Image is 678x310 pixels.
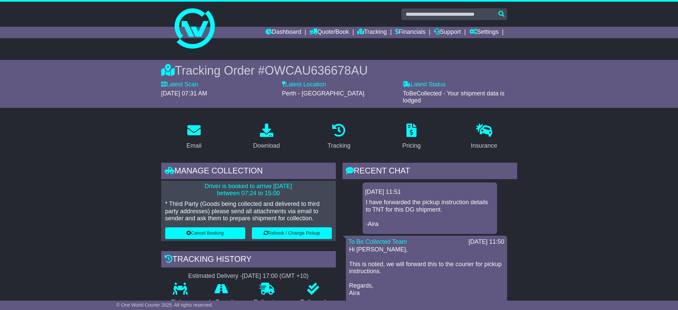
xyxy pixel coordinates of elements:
[266,27,301,38] a: Dashboard
[398,121,425,153] a: Pricing
[402,141,421,150] div: Pricing
[282,81,326,88] label: Latest Location
[434,27,461,38] a: Support
[403,90,504,104] span: ToBeCollected - Your shipment data is lodged
[161,299,199,306] p: Pickup
[469,27,499,38] a: Settings
[253,141,280,150] div: Download
[467,121,502,153] a: Insurance
[165,227,245,239] button: Cancel Booking
[161,81,198,88] label: Latest Scan
[471,141,497,150] div: Insurance
[161,163,336,181] div: Manage collection
[165,183,332,197] p: Driver is booked to arrive [DATE] between 07:24 to 15:00
[282,90,364,97] span: Perth - [GEOGRAPHIC_DATA]
[161,273,336,280] div: Estimated Delivery -
[161,251,336,269] div: Tracking history
[349,246,504,297] p: Hi [PERSON_NAME], This is noted, we will forward this to the courier for pickup instructions. Reg...
[323,121,355,153] a: Tracking
[186,141,201,150] div: Email
[252,227,332,239] button: Rebook / Change Pickup
[161,90,207,97] span: [DATE] 07:31 AM
[116,302,213,308] span: © One World Courier 2025. All rights reserved.
[327,141,350,150] div: Tracking
[365,188,494,196] div: [DATE] 11:51
[242,273,309,280] div: [DATE] 17:00 (GMT +10)
[244,299,291,306] p: Delivering
[290,299,336,306] p: Delivered
[343,163,517,181] div: RECENT CHAT
[199,299,244,306] p: In Transit
[249,121,284,153] a: Download
[309,27,349,38] a: Quote/Book
[161,63,517,78] div: Tracking Order #
[349,238,407,245] a: To Be Collected Team
[403,81,446,88] label: Latest Status
[357,27,387,38] a: Tracking
[366,199,494,228] p: I have forwarded the pickup instruction details to TNT for this DG shipment. -Aira
[469,238,504,246] div: [DATE] 11:50
[165,201,332,222] p: * Third Party (Goods being collected and delivered to third party addresses) please send all atta...
[182,121,206,153] a: Email
[395,27,425,38] a: Financials
[265,64,368,77] span: OWCAU636678AU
